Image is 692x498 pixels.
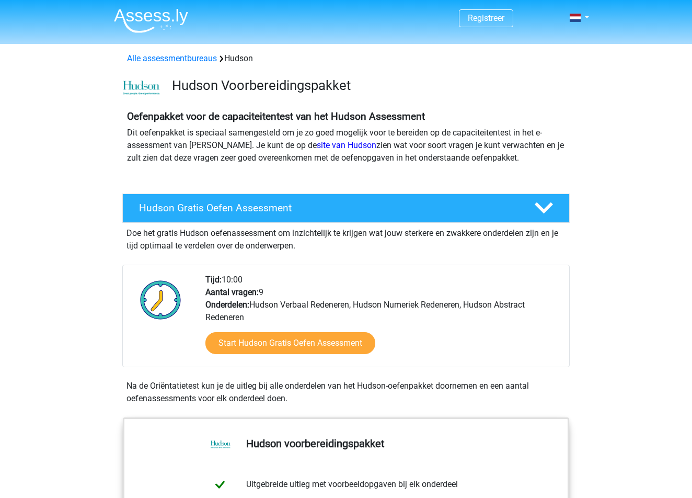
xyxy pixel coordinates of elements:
a: Start Hudson Gratis Oefen Assessment [205,332,375,354]
div: Na de Oriëntatietest kun je de uitleg bij alle onderdelen van het Hudson-oefenpakket doornemen en... [122,380,570,405]
img: Assessly [114,8,188,33]
b: Oefenpakket voor de capaciteitentest van het Hudson Assessment [127,110,425,122]
div: 10:00 9 Hudson Verbaal Redeneren, Hudson Numeriek Redeneren, Hudson Abstract Redeneren [198,274,569,367]
b: Tijd: [205,275,222,285]
b: Aantal vragen: [205,287,259,297]
h3: Hudson Voorbereidingspakket [172,77,561,94]
h4: Hudson Gratis Oefen Assessment [139,202,517,214]
p: Dit oefenpakket is speciaal samengesteld om je zo goed mogelijk voor te bereiden op de capaciteit... [127,127,565,164]
a: Alle assessmentbureaus [127,53,217,63]
img: cefd0e47479f4eb8e8c001c0d358d5812e054fa8.png [123,81,160,95]
b: Onderdelen: [205,300,249,310]
a: Registreer [468,13,504,23]
div: Doe het gratis Hudson oefenassessment om inzichtelijk te krijgen wat jouw sterkere en zwakkere on... [122,223,570,252]
a: Hudson Gratis Oefen Assessment [118,194,574,223]
img: Klok [134,274,187,326]
a: site van Hudson [317,140,376,150]
div: Hudson [123,52,569,65]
